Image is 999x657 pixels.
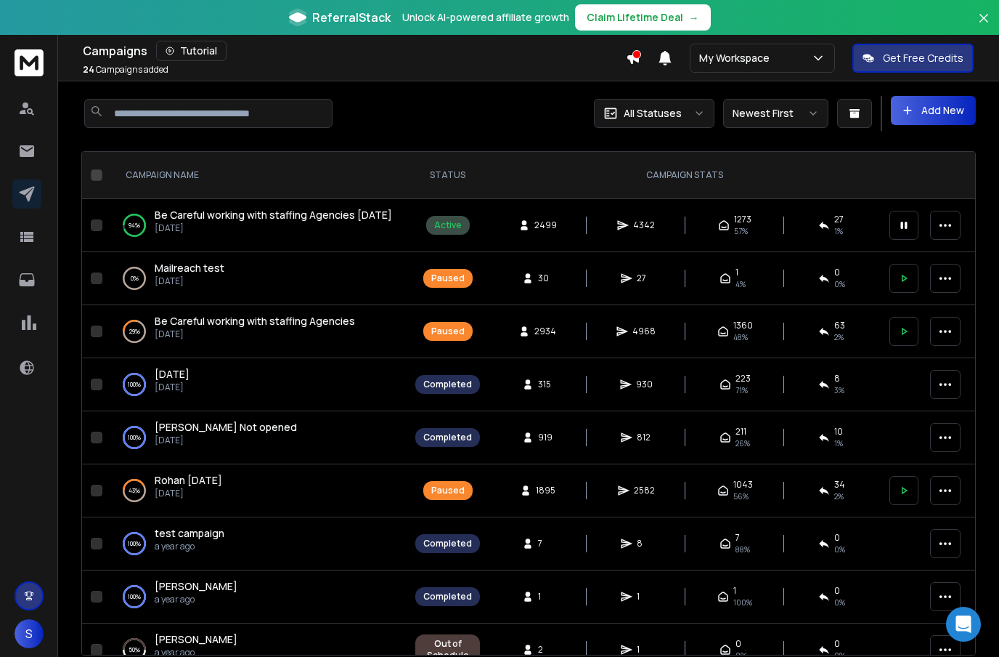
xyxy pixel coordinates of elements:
p: 100 % [128,430,141,445]
span: 7 [735,532,740,544]
span: 56 % [733,491,749,502]
span: 0 [735,638,741,650]
td: 100%[PERSON_NAME] Not opened[DATE] [108,411,407,464]
a: [PERSON_NAME] Not opened [155,420,297,435]
a: [DATE] [155,367,189,382]
span: 1 [637,591,651,602]
span: 0 % [834,278,845,290]
span: 0 [834,585,840,597]
p: Campaigns added [83,64,168,76]
span: 71 % [735,384,748,396]
div: Paused [431,485,465,496]
button: Newest First [723,99,828,128]
span: Be Careful working with staffing Agencies [155,314,355,328]
p: 94 % [129,218,140,233]
button: Get Free Credits [852,44,974,73]
p: 43 % [129,483,140,498]
span: 1043 [733,479,753,491]
span: 30 [538,273,552,284]
span: 0 [834,532,840,544]
p: a year ago [155,541,224,552]
span: 48 % [733,331,748,343]
span: 1 [538,591,552,602]
span: [PERSON_NAME] [155,632,237,646]
span: 57 % [734,225,748,237]
th: STATUS [407,152,489,199]
p: [DATE] [155,382,189,393]
span: 4342 [633,219,655,231]
span: 7 [538,538,552,549]
span: 2 % [834,331,844,343]
p: [DATE] [155,328,355,340]
td: 100%[PERSON_NAME]a year ago [108,571,407,624]
th: CAMPAIGN NAME [108,152,407,199]
div: Completed [423,432,472,443]
span: 4 % [735,278,746,290]
span: 1 [637,644,651,656]
td: 94%Be Careful working with staffing Agencies [DATE][DATE] [108,199,407,252]
p: a year ago [155,594,237,605]
a: Mailreach test [155,261,224,275]
button: S [15,619,44,648]
span: 1 % [834,438,843,449]
span: 88 % [735,544,750,555]
span: 315 [538,379,552,390]
td: 43%Rohan [DATE][DATE] [108,464,407,517]
td: 29%Be Careful working with staffing Agencies[DATE] [108,305,407,358]
span: 63 [834,320,845,331]
span: 2582 [634,485,655,496]
a: test campaign [155,526,224,541]
div: Open Intercom Messenger [946,607,981,642]
span: ReferralStack [312,9,391,26]
td: 100%test campaigna year ago [108,517,407,571]
p: [DATE] [155,435,297,446]
div: Completed [423,538,472,549]
div: Paused [431,326,465,337]
span: 1 [735,267,738,278]
div: Completed [423,591,472,602]
p: My Workspace [699,51,775,65]
button: Tutorial [156,41,227,61]
span: 812 [637,432,651,443]
span: 1 % [834,225,843,237]
span: 3 % [834,384,844,396]
span: 919 [538,432,552,443]
p: 100 % [128,377,141,392]
span: 0 % [834,597,845,608]
a: [PERSON_NAME] [155,579,237,594]
span: 930 [636,379,653,390]
span: 10 [834,426,843,438]
div: Completed [423,379,472,390]
p: All Statuses [624,106,682,121]
div: Campaigns [83,41,626,61]
td: 0%Mailreach test[DATE] [108,252,407,305]
p: 100 % [128,536,141,551]
a: Be Careful working with staffing Agencies [DATE] [155,208,392,222]
span: 100 % [733,597,752,608]
a: Rohan [DATE] [155,473,222,488]
p: [DATE] [155,222,392,234]
span: 0 [834,267,840,278]
button: Add New [891,96,976,125]
button: Claim Lifetime Deal→ [575,4,711,31]
span: 1895 [536,485,555,496]
div: Active [434,219,462,231]
p: 0 % [131,271,139,286]
span: 27 [834,214,844,225]
span: 0 % [834,544,845,555]
span: 1360 [733,320,753,331]
span: → [689,10,699,25]
span: 1 [733,585,736,597]
span: 4968 [632,326,656,337]
span: 8 [834,373,840,384]
span: 27 [637,273,651,284]
p: [DATE] [155,275,224,287]
span: 1273 [734,214,751,225]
